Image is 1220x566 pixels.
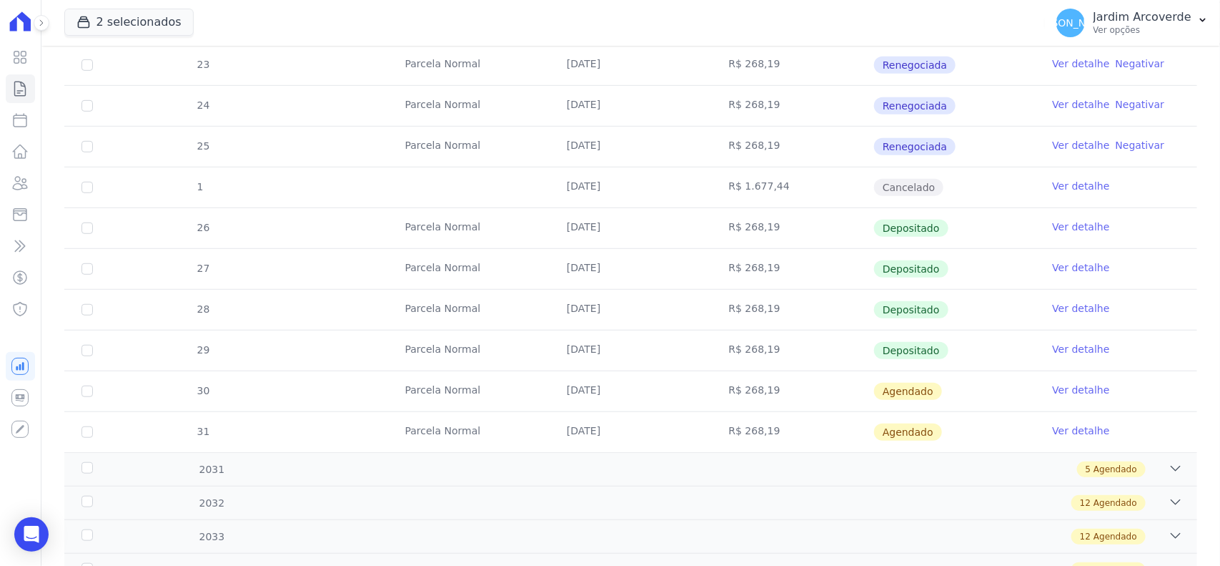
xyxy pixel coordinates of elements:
span: Agendado [1093,463,1137,476]
input: Só é possível selecionar pagamentos em aberto [81,263,93,275]
input: Só é possível selecionar pagamentos em aberto [81,141,93,152]
td: Parcela Normal [388,412,550,452]
td: Parcela Normal [388,45,550,85]
td: [DATE] [550,208,711,248]
td: [DATE] [550,167,711,208]
td: [DATE] [550,412,711,452]
td: R$ 268,19 [712,208,873,248]
a: Ver detalhe [1053,179,1110,193]
td: R$ 268,19 [712,45,873,85]
span: 25 [196,140,210,152]
td: [DATE] [550,290,711,330]
a: Ver detalhe [1053,97,1110,112]
span: Renegociada [874,138,956,155]
a: Ver detalhe [1053,220,1110,234]
span: 30 [196,385,210,396]
td: R$ 268,19 [712,331,873,371]
td: [DATE] [550,45,711,85]
a: Negativar [1116,58,1165,69]
td: R$ 268,19 [712,249,873,289]
a: Ver detalhe [1053,383,1110,397]
div: Open Intercom Messenger [14,517,49,552]
input: Só é possível selecionar pagamentos em aberto [81,182,93,193]
span: 12 [1080,530,1091,543]
td: [DATE] [550,127,711,167]
input: Só é possível selecionar pagamentos em aberto [81,59,93,71]
td: [DATE] [550,331,711,371]
td: R$ 268,19 [712,290,873,330]
td: Parcela Normal [388,249,550,289]
a: Ver detalhe [1053,424,1110,438]
span: Cancelado [874,179,943,196]
span: 24 [196,99,210,111]
a: Ver detalhe [1053,260,1110,275]
td: Parcela Normal [388,331,550,371]
span: 31 [196,426,210,437]
p: Ver opções [1093,24,1191,36]
span: Agendado [1093,530,1137,543]
input: Só é possível selecionar pagamentos em aberto [81,345,93,356]
span: 29 [196,344,210,356]
span: Depositado [874,220,948,237]
input: Só é possível selecionar pagamentos em aberto [81,223,93,234]
a: Ver detalhe [1053,57,1110,71]
td: Parcela Normal [388,127,550,167]
input: default [81,426,93,438]
span: Agendado [874,383,942,400]
td: Parcela Normal [388,208,550,248]
td: [DATE] [550,86,711,126]
td: R$ 268,19 [712,412,873,452]
a: Ver detalhe [1053,138,1110,152]
span: Renegociada [874,97,956,114]
span: Depositado [874,260,948,278]
td: [DATE] [550,249,711,289]
td: Parcela Normal [388,290,550,330]
span: 12 [1080,497,1091,509]
td: [DATE] [550,371,711,411]
span: Agendado [874,424,942,441]
td: R$ 268,19 [712,371,873,411]
input: default [81,386,93,397]
span: 28 [196,303,210,315]
input: Só é possível selecionar pagamentos em aberto [81,100,93,112]
td: Parcela Normal [388,86,550,126]
span: Depositado [874,301,948,318]
td: Parcela Normal [388,371,550,411]
button: [PERSON_NAME] Jardim Arcoverde Ver opções [1045,3,1220,43]
span: 26 [196,222,210,233]
span: 5 [1086,463,1091,476]
a: Negativar [1116,99,1165,110]
td: R$ 1.677,44 [712,167,873,208]
span: Agendado [1093,497,1137,509]
span: [PERSON_NAME] [1028,18,1111,28]
span: 1 [196,181,204,192]
td: R$ 268,19 [712,127,873,167]
span: 23 [196,59,210,70]
span: Depositado [874,342,948,359]
a: Ver detalhe [1053,301,1110,316]
p: Jardim Arcoverde [1093,10,1191,24]
input: Só é possível selecionar pagamentos em aberto [81,304,93,316]
span: Renegociada [874,57,956,74]
span: 27 [196,263,210,274]
td: R$ 268,19 [712,86,873,126]
a: Negativar [1116,140,1165,151]
button: 2 selecionados [64,9,194,36]
a: Ver detalhe [1053,342,1110,356]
